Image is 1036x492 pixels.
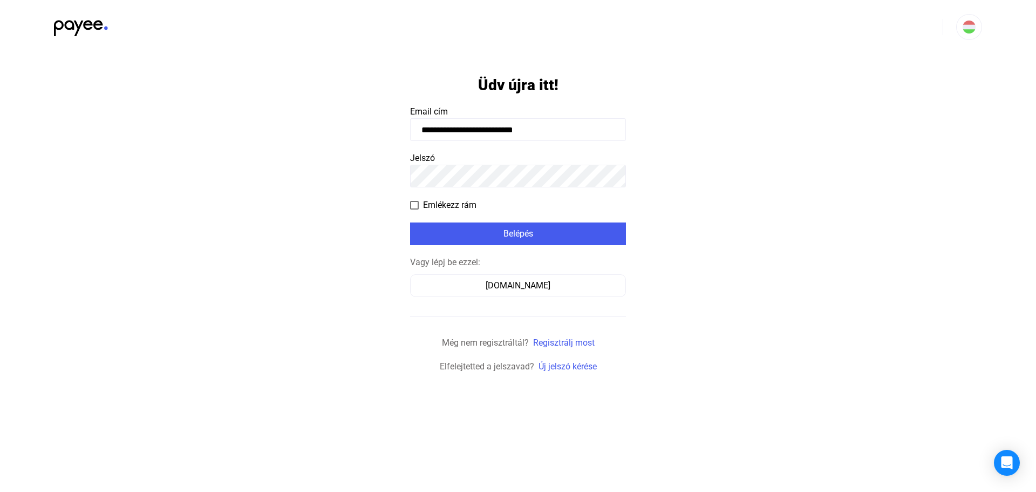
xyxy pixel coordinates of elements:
[956,14,982,40] button: HU
[410,153,435,163] span: Jelszó
[54,14,108,36] img: black-payee-blue-dot.svg
[539,361,597,372] a: Új jelszó kérése
[410,274,626,297] button: [DOMAIN_NAME]
[440,361,534,372] span: Elfelejtetted a jelszavad?
[410,223,626,245] button: Belépés
[410,106,448,117] span: Email cím
[410,256,626,269] div: Vagy lépj be ezzel:
[410,280,626,291] a: [DOMAIN_NAME]
[478,76,558,95] h1: Üdv újra itt!
[413,227,623,240] div: Belépés
[963,21,976,33] img: HU
[414,279,622,292] div: [DOMAIN_NAME]
[423,199,476,212] span: Emlékezz rám
[533,338,595,348] a: Regisztrálj most
[442,338,529,348] span: Még nem regisztráltál?
[994,450,1020,476] div: Open Intercom Messenger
